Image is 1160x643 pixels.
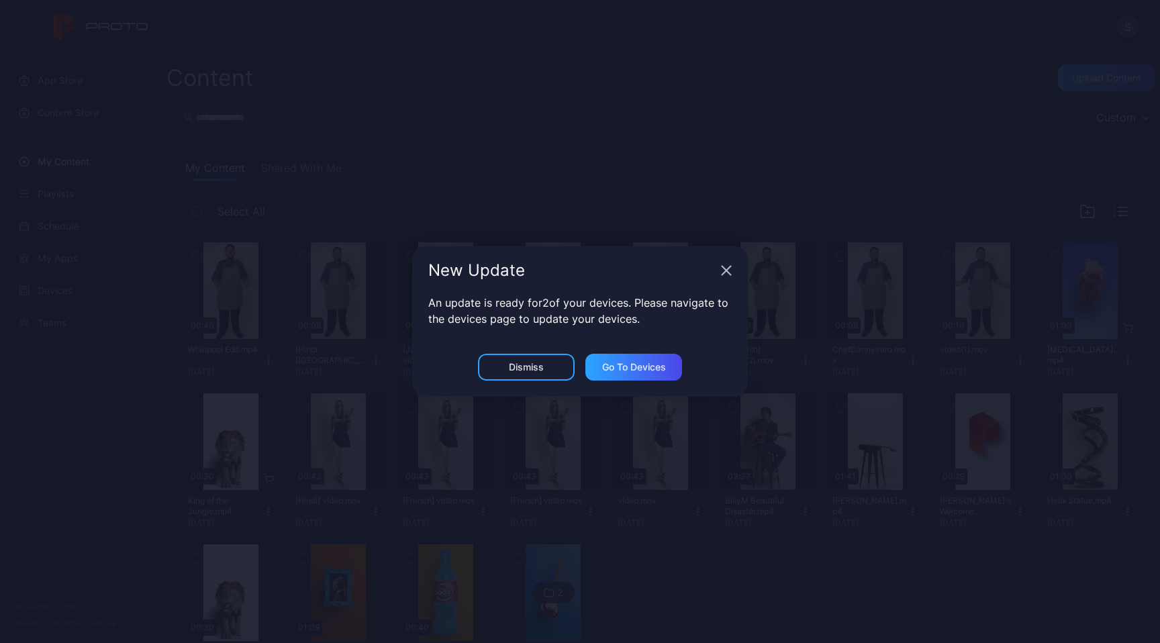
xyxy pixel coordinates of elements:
button: Go to devices [585,354,682,381]
p: An update is ready for 2 of your devices. Please navigate to the devices page to update your devi... [428,295,732,327]
button: Dismiss [478,354,575,381]
div: Go to devices [602,362,666,373]
div: Dismiss [509,362,544,373]
div: New Update [428,262,716,279]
